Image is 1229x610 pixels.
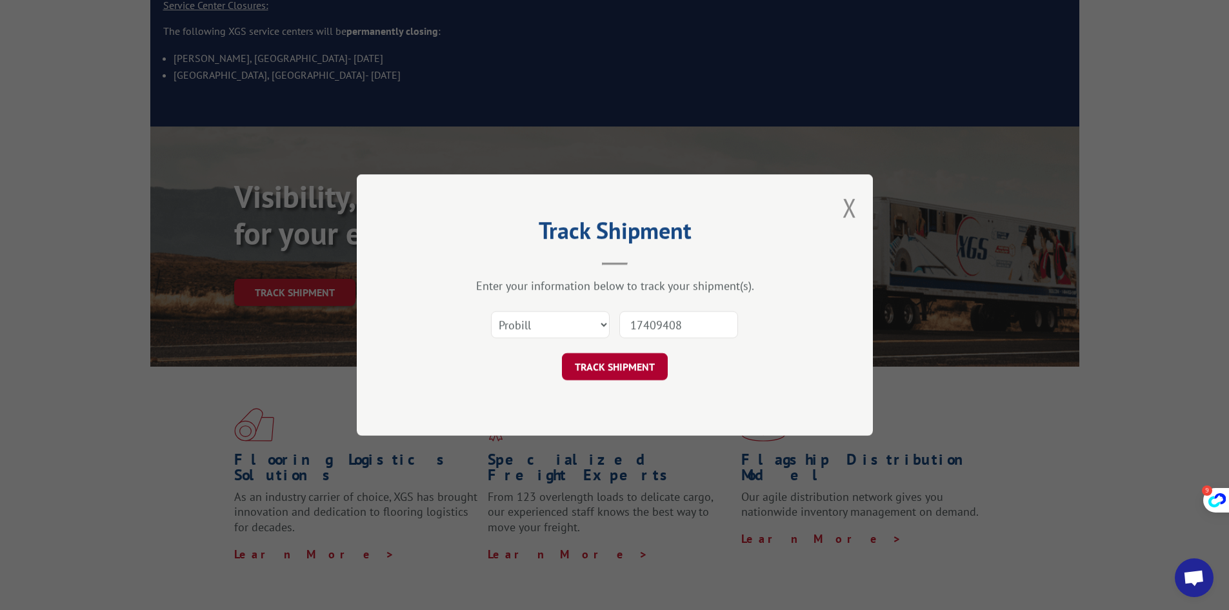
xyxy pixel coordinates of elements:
div: Enter your information below to track your shipment(s). [421,278,808,293]
a: Open chat [1175,558,1214,597]
button: Close modal [843,190,857,225]
h2: Track Shipment [421,221,808,246]
button: TRACK SHIPMENT [562,353,668,380]
input: Number(s) [619,311,738,338]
